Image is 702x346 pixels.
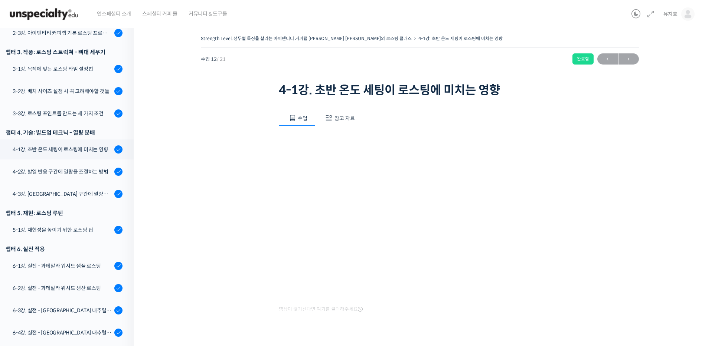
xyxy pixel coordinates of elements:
div: 챕터 6. 실전 적용 [6,244,123,254]
a: 다음→ [618,53,639,65]
span: 대화 [68,247,77,253]
div: 완료함 [572,53,594,65]
span: → [618,54,639,64]
div: 챕터 5. 재현: 로스팅 루틴 [6,208,123,218]
div: 3-3강. 로스팅 포인트를 만드는 세 가지 조건 [13,109,112,118]
a: ←이전 [597,53,618,65]
span: 홈 [23,246,28,252]
div: 4-3강. [GEOGRAPHIC_DATA] 구간에 열량을 조절하는 방법 [13,190,112,198]
div: 4-2강. 발열 반응 구간에 열량을 조절하는 방법 [13,168,112,176]
div: 3-2강. 배치 사이즈 설정 시 꼭 고려해야할 것들 [13,87,112,95]
div: 챕터 3. 작풍: 로스팅 스트럭쳐 - 뼈대 세우기 [6,47,123,57]
a: 설정 [96,235,143,254]
span: 설정 [115,246,124,252]
span: 유지호 [663,11,677,17]
div: 2-3강. 아이덴티티 커피랩 기본 로스팅 프로파일 세팅 [13,29,112,37]
div: 챕터 4. 기술: 빌드업 테크닉 - 열량 분배 [6,128,123,138]
span: 참고 자료 [334,115,355,122]
a: 대화 [49,235,96,254]
div: 6-3강. 실전 - [GEOGRAPHIC_DATA] 내추럴 샘플 로스팅 [13,306,112,314]
div: 6-1강. 실전 - 과테말라 워시드 샘플 로스팅 [13,262,112,270]
span: / 21 [217,56,226,62]
a: 4-1강. 초반 온도 세팅이 로스팅에 미치는 영향 [418,36,503,41]
div: 6-2강. 실전 - 과테말라 워시드 생산 로스팅 [13,284,112,292]
span: 수업 12 [201,57,226,62]
div: 5-1강. 재현성을 높이기 위한 로스팅 팁 [13,226,112,234]
a: Strength Level, 생두별 특징을 살리는 아이덴티티 커피랩 [PERSON_NAME] [PERSON_NAME]의 로스팅 클래스 [201,36,412,41]
span: 수업 [298,115,307,122]
div: 6-4강. 실전 - [GEOGRAPHIC_DATA] 내추럴 생산 로스팅 [13,329,112,337]
div: 4-1강. 초반 온도 세팅이 로스팅에 미치는 영향 [13,145,112,154]
a: 홈 [2,235,49,254]
span: 영상이 끊기신다면 여기를 클릭해주세요 [279,306,363,312]
span: ← [597,54,618,64]
div: 3-1강. 목적에 맞는 로스팅 타임 설정법 [13,65,112,73]
h1: 4-1강. 초반 온도 세팅이 로스팅에 미치는 영향 [279,83,561,97]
